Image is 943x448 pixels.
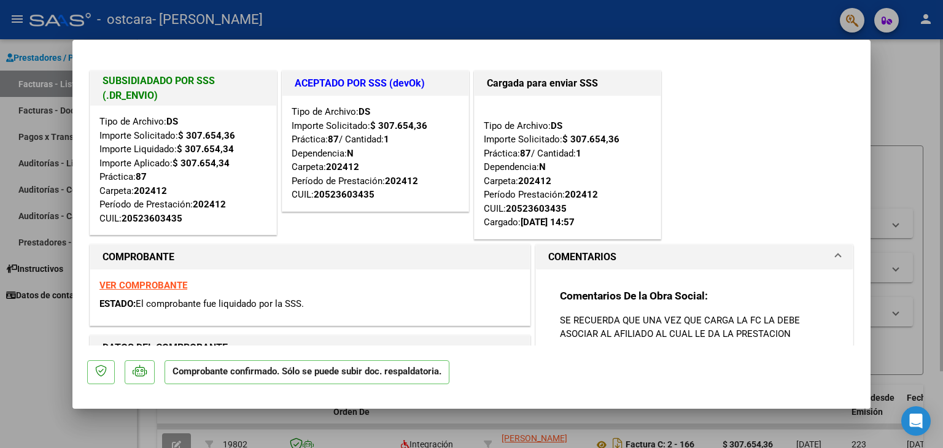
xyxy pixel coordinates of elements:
[347,148,354,159] strong: N
[122,212,182,226] div: 20523603435
[901,406,931,436] div: Open Intercom Messenger
[520,148,531,159] strong: 87
[314,188,374,202] div: 20523603435
[103,342,228,353] strong: DATOS DEL COMPROBANTE
[548,250,616,265] h1: COMENTARIOS
[565,189,598,200] strong: 202412
[99,115,267,225] div: Tipo de Archivo: Importe Solicitado: Importe Liquidado: Importe Aplicado: Práctica: Carpeta: Perí...
[136,171,147,182] strong: 87
[292,105,459,202] div: Tipo de Archivo: Importe Solicitado: Práctica: / Cantidad: Dependencia: Carpeta: Período de Prest...
[560,290,708,302] strong: Comentarios De la Obra Social:
[193,199,226,210] strong: 202412
[103,74,264,103] h1: SUBSIDIADADO POR SSS (.DR_ENVIO)
[99,280,187,291] a: VER COMPROBANTE
[536,245,853,269] mat-expansion-panel-header: COMENTARIOS
[295,76,456,91] h1: ACEPTADO POR SSS (devOk)
[518,176,551,187] strong: 202412
[384,134,389,145] strong: 1
[521,217,575,228] strong: [DATE] 14:57
[166,116,178,127] strong: DS
[359,106,370,117] strong: DS
[134,185,167,196] strong: 202412
[539,161,546,172] strong: N
[560,314,829,341] p: SE RECUERDA QUE UNA VEZ QUE CARGA LA FC LA DEBE ASOCIAR AL AFILIADO AL CUAL LE DA LA PRESTACION
[506,202,567,216] div: 20523603435
[562,134,619,145] strong: $ 307.654,36
[103,251,174,263] strong: COMPROBANTE
[370,120,427,131] strong: $ 307.654,36
[536,269,853,396] div: COMENTARIOS
[173,158,230,169] strong: $ 307.654,34
[177,144,234,155] strong: $ 307.654,34
[551,120,562,131] strong: DS
[385,176,418,187] strong: 202412
[165,360,449,384] p: Comprobante confirmado. Sólo se puede subir doc. respaldatoria.
[487,76,648,91] h1: Cargada para enviar SSS
[99,298,136,309] span: ESTADO:
[484,105,651,230] div: Tipo de Archivo: Importe Solicitado: Práctica: / Cantidad: Dependencia: Carpeta: Período Prestaci...
[326,161,359,172] strong: 202412
[576,148,581,159] strong: 1
[136,298,304,309] span: El comprobante fue liquidado por la SSS.
[178,130,235,141] strong: $ 307.654,36
[328,134,339,145] strong: 87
